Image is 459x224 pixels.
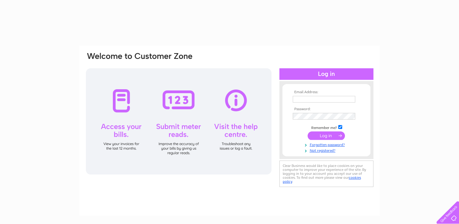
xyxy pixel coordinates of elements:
input: Submit [308,131,345,140]
a: Forgotten password? [293,141,362,147]
th: Password: [291,107,362,111]
a: cookies policy [283,175,361,184]
a: Not registered? [293,147,362,153]
th: Email Address: [291,90,362,94]
div: Clear Business would like to place cookies on your computer to improve your experience of the sit... [279,161,373,187]
td: Remember me? [291,124,362,130]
